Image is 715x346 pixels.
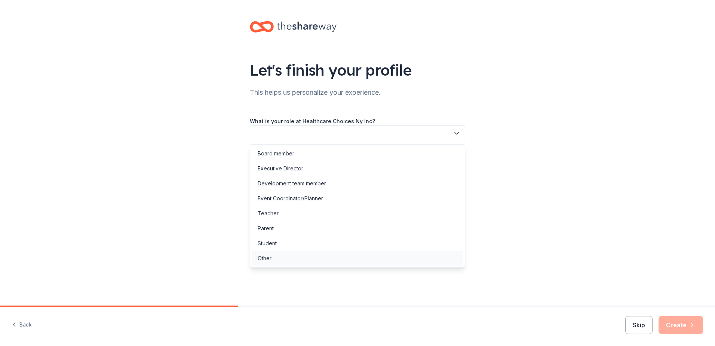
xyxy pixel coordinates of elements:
div: Other [258,254,271,263]
div: Teacher [258,209,279,218]
div: Parent [258,224,274,233]
div: Development team member [258,179,326,188]
div: Event Coordinator/Planner [258,194,323,203]
div: Board member [258,149,294,158]
div: Executive Director [258,164,303,173]
div: Student [258,239,277,248]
